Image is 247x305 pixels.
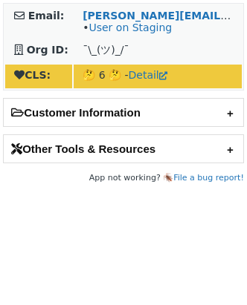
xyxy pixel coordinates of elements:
[28,10,65,22] strong: Email:
[4,135,243,163] h2: Other Tools & Resources
[173,173,244,183] a: File a bug report!
[14,69,51,81] strong: CLS:
[74,65,242,88] td: 🤔 6 🤔 -
[83,44,129,56] span: ¯\_(ツ)_/¯
[27,44,68,56] strong: Org ID:
[89,22,172,33] a: User on Staging
[3,171,244,186] footer: App not working? 🪳
[83,22,172,33] span: •
[4,99,243,126] h2: Customer Information
[129,69,167,81] a: Detail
